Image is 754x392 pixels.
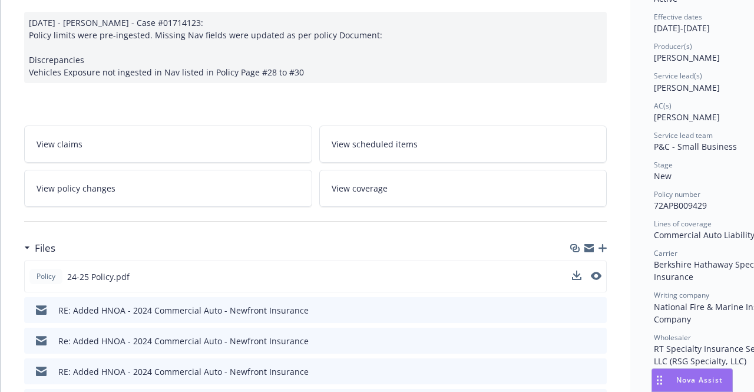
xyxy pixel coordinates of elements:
span: 72APB009429 [654,200,707,211]
h3: Files [35,241,55,256]
a: View scheduled items [319,126,607,163]
span: New [654,170,672,182]
button: Nova Assist [652,368,733,392]
button: download file [573,335,582,347]
span: View scheduled items [332,138,418,150]
button: download file [573,365,582,378]
a: View coverage [319,170,607,207]
div: Re: Added HNOA - 2024 Commercial Auto - Newfront Insurance [58,335,309,347]
span: Policy number [654,189,700,199]
div: RE: Added HNOA - 2024 Commercial Auto - Newfront Insurance [58,365,309,378]
a: View claims [24,126,312,163]
span: Nova Assist [676,375,723,385]
span: View coverage [332,182,388,195]
span: View policy changes [37,182,115,195]
button: preview file [591,365,602,378]
button: preview file [591,271,601,283]
div: RE: Added HNOA - 2024 Commercial Auto - Newfront Insurance [58,304,309,317]
span: Producer(s) [654,41,692,51]
span: [PERSON_NAME] [654,82,720,93]
button: download file [572,271,581,283]
button: preview file [591,304,602,317]
div: [DATE] - [PERSON_NAME] - Case #01714123: Policy limits were pre-ingested. Missing Nav fields were... [24,12,607,83]
span: 24-25 Policy.pdf [67,271,130,283]
button: download file [572,271,581,280]
span: AC(s) [654,101,672,111]
span: Carrier [654,248,677,258]
span: [PERSON_NAME] [654,111,720,123]
button: preview file [591,272,601,280]
span: [PERSON_NAME] [654,52,720,63]
div: Drag to move [652,369,667,391]
span: Stage [654,160,673,170]
a: View policy changes [24,170,312,207]
span: Service lead(s) [654,71,702,81]
span: Wholesaler [654,332,691,342]
span: Writing company [654,290,709,300]
span: Effective dates [654,12,702,22]
span: P&C - Small Business [654,141,737,152]
span: View claims [37,138,82,150]
button: download file [573,304,582,317]
span: Lines of coverage [654,219,712,229]
div: Files [24,241,55,256]
span: Policy [34,271,58,282]
button: preview file [591,335,602,347]
span: Service lead team [654,130,713,140]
